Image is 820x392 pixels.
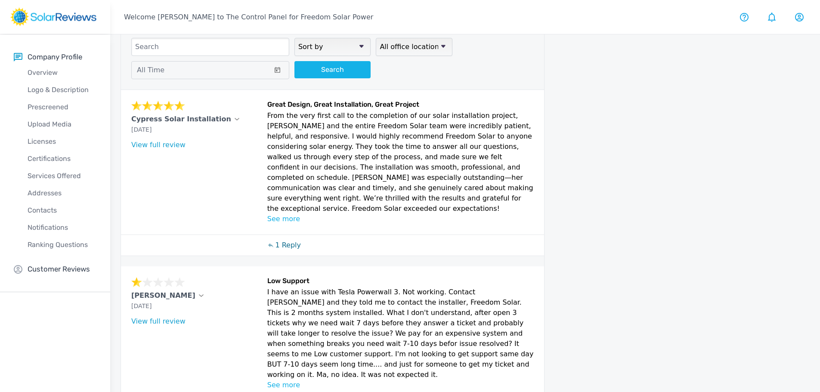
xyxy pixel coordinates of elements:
p: Licenses [14,136,110,147]
p: Certifications [14,154,110,164]
p: Welcome [PERSON_NAME] to The Control Panel for Freedom Solar Power [124,12,373,22]
h6: Great Design, Great Installation, Great Project [267,100,534,111]
p: From the very first call to the completion of our solar installation project, [PERSON_NAME] and t... [267,111,534,214]
input: Search [131,38,289,56]
span: [DATE] [131,126,152,133]
a: Prescreened [14,99,110,116]
a: Certifications [14,150,110,167]
span: All Time [137,66,164,74]
a: Services Offered [14,167,110,185]
p: [PERSON_NAME] [131,290,195,301]
a: Logo & Description [14,81,110,99]
p: Customer Reviews [28,264,90,275]
p: Prescreened [14,102,110,112]
p: See more [267,380,534,390]
a: Addresses [14,185,110,202]
p: Addresses [14,188,110,198]
p: Contacts [14,205,110,216]
a: Licenses [14,133,110,150]
a: Contacts [14,202,110,219]
a: View full review [131,141,186,149]
p: Upload Media [14,119,110,130]
p: Overview [14,68,110,78]
a: Notifications [14,219,110,236]
a: View full review [131,317,186,325]
a: Ranking Questions [14,236,110,253]
p: Logo & Description [14,85,110,95]
span: [DATE] [131,302,152,309]
p: See more [267,214,534,224]
p: I have an issue with Tesla Powerwall 3. Not working. Contact [PERSON_NAME] and they told me to co... [267,287,534,380]
p: Cypress Solar Installation [131,114,231,124]
p: Company Profile [28,52,82,62]
a: Overview [14,64,110,81]
p: Ranking Questions [14,240,110,250]
a: Upload Media [14,116,110,133]
button: Search [294,61,371,78]
button: All Time [131,61,289,79]
h6: Low Support [267,277,534,287]
p: 1 Reply [275,240,301,250]
p: Services Offered [14,171,110,181]
p: Notifications [14,222,110,233]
